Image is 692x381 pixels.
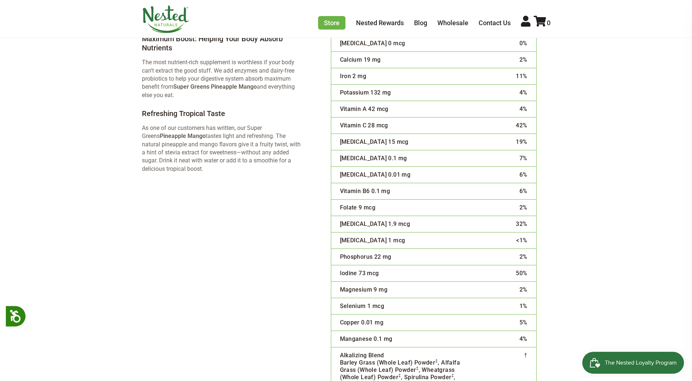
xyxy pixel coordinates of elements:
td: 4% [477,85,536,101]
a: Nested Rewards [356,19,404,27]
td: 42% [477,118,536,134]
td: 0% [477,35,536,52]
iframe: Button to open loyalty program pop-up [582,352,685,374]
td: 2% [477,282,536,298]
td: Vitamin A 42 mcg [331,101,477,118]
td: Phosphorus 22 mg [331,249,477,265]
td: Selenium 1 mcg [331,298,477,315]
td: Vitamin B6 0.1 mg [331,183,477,200]
td: 2% [477,249,536,265]
a: Store [318,16,345,30]
td: 6% [477,167,536,183]
td: Vitamin C 28 mcg [331,118,477,134]
sup: ‡ [398,373,401,378]
td: [MEDICAL_DATA] 0.1 mg [331,150,477,167]
td: Iodine 73 mcg [331,265,477,282]
td: 4% [477,331,536,347]
span: 0 [547,19,550,27]
td: 7% [477,150,536,167]
sup: ‡ [451,373,454,378]
strong: Pineapple Mango [160,132,206,139]
td: Calcium 19 mg [331,52,477,68]
td: 19% [477,134,536,150]
sup: ‡ [435,358,438,363]
td: [MEDICAL_DATA] 15 mcg [331,134,477,150]
td: 1% [477,298,536,315]
sup: ‡ [416,366,419,371]
a: Wholesale [437,19,468,27]
h4: Refreshing Tropical Taste [142,109,302,118]
a: 0 [534,19,550,27]
td: 4% [477,101,536,118]
td: Manganese 0.1 mg [331,331,477,347]
td: <1% [477,232,536,249]
p: The most nutrient-rich supplement is worthless if your body can’t extract the good stuff. We add ... [142,58,302,99]
td: [MEDICAL_DATA] 1 mcg [331,232,477,249]
td: 2% [477,200,536,216]
td: [MEDICAL_DATA] 0 mcg [331,35,477,52]
td: Magnesium 9 mg [331,282,477,298]
td: Potassium 132 mg [331,85,477,101]
td: 2% [477,52,536,68]
td: 32% [477,216,536,232]
td: Iron 2 mg [331,68,477,85]
p: As one of our customers has written, our Super Greens tastes light and refreshing. The natural pi... [142,124,302,173]
td: Copper 0.01 mg [331,315,477,331]
td: 11% [477,68,536,85]
img: Nested Naturals [142,5,189,33]
a: Contact Us [479,19,511,27]
h4: Maximum Boost: Helping Your Body Absorb Nutrients [142,34,302,53]
td: 6% [477,183,536,200]
td: [MEDICAL_DATA] 0.01 mg [331,167,477,183]
a: Blog [414,19,427,27]
td: 5% [477,315,536,331]
td: Folate 9 mcg [331,200,477,216]
strong: Super Greens Pineapple Mango [173,83,257,90]
td: [MEDICAL_DATA] 1.9 mcg [331,216,477,232]
td: 50% [477,265,536,282]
